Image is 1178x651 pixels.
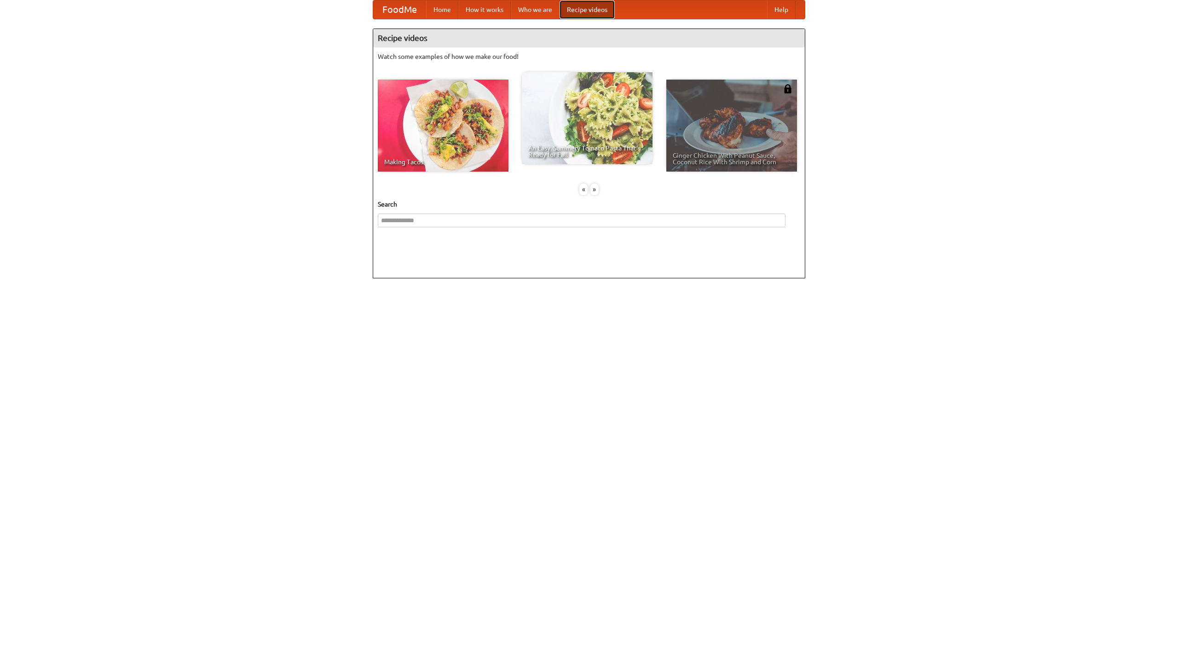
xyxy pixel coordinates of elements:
h4: Recipe videos [373,29,805,47]
div: « [579,184,588,195]
a: Who we are [511,0,560,19]
img: 483408.png [783,84,792,93]
a: Help [767,0,796,19]
a: How it works [458,0,511,19]
span: Making Tacos [384,159,502,165]
a: Home [426,0,458,19]
span: An Easy, Summery Tomato Pasta That's Ready for Fall [528,145,646,158]
a: An Easy, Summery Tomato Pasta That's Ready for Fall [522,72,653,164]
a: Recipe videos [560,0,615,19]
a: Making Tacos [378,80,508,172]
div: » [590,184,599,195]
p: Watch some examples of how we make our food! [378,52,800,61]
a: FoodMe [373,0,426,19]
h5: Search [378,200,800,209]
